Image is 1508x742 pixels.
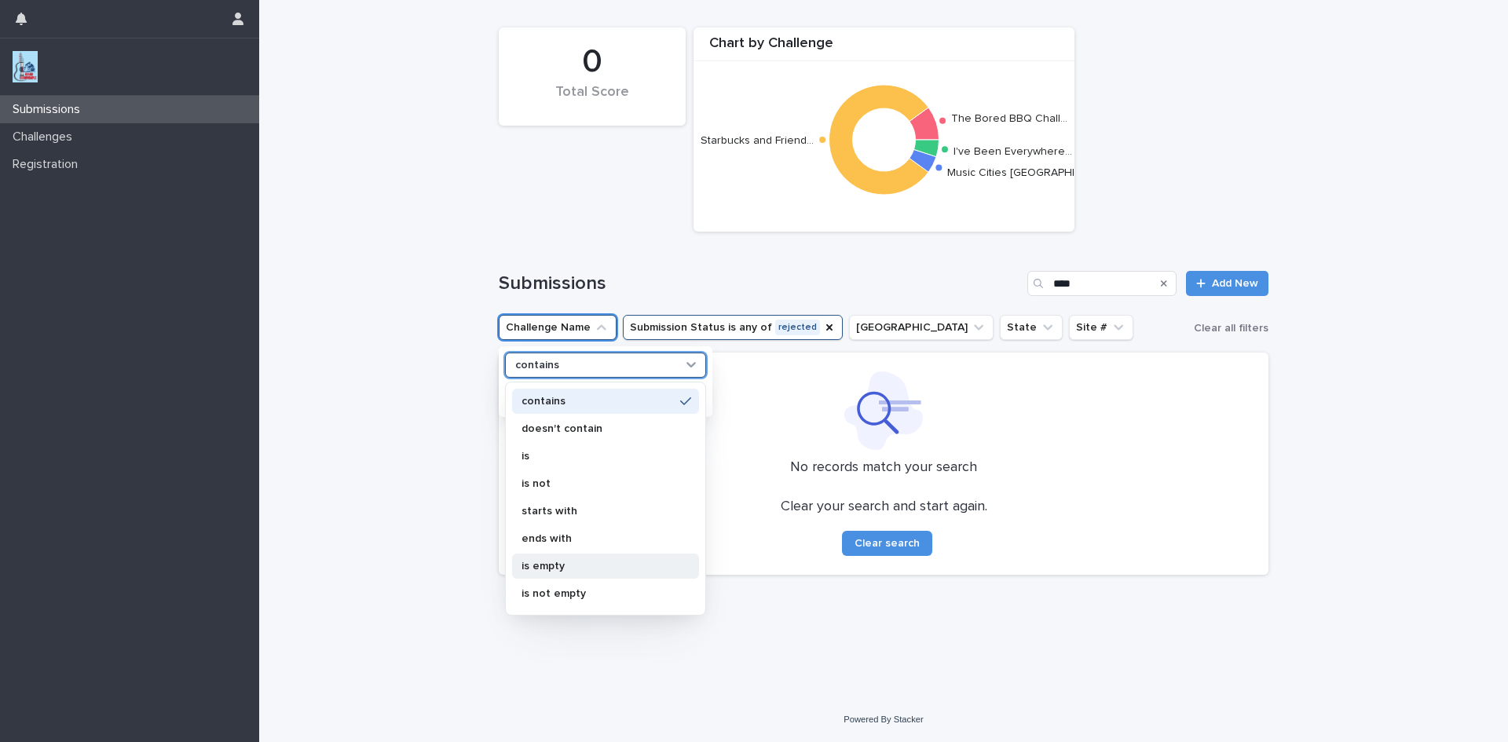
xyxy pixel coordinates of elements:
p: is empty [522,561,674,572]
p: Submissions [6,102,93,117]
p: contains [522,396,674,407]
a: Powered By Stacker [844,715,923,724]
button: State [1000,315,1063,340]
button: Clear search [842,531,932,556]
span: Clear all filters [1194,323,1268,334]
p: contains [515,359,559,372]
p: starts with [522,506,674,517]
text: I've Been Everywhere… [953,146,1072,157]
p: doesn't contain [522,423,674,434]
img: jxsLJbdS1eYBI7rVAS4p [13,51,38,82]
text: The Bored BBQ Chall… [951,113,1067,124]
button: Submission Status [623,315,843,340]
p: No records match your search [518,459,1250,477]
h1: Submissions [499,272,1021,295]
p: is [522,451,674,462]
button: Closest City [849,315,994,340]
span: Clear search [855,538,920,549]
button: Challenge Name [499,315,617,340]
input: Search [1027,271,1177,296]
p: Registration [6,157,90,172]
div: Total Score [525,84,659,117]
a: Add New [1186,271,1268,296]
p: Clear your search and start again. [781,499,987,516]
button: Site # [1069,315,1133,340]
p: is not empty [522,588,674,599]
text: Music Cities [GEOGRAPHIC_DATA] [947,166,1118,177]
p: Challenges [6,130,85,144]
span: Add New [1212,278,1258,289]
p: is not [522,478,674,489]
p: ends with [522,533,674,544]
text: Starbucks and Friend… [701,135,814,146]
div: 0 [525,42,659,82]
div: Chart by Challenge [694,35,1074,61]
button: Clear all filters [1188,316,1268,340]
